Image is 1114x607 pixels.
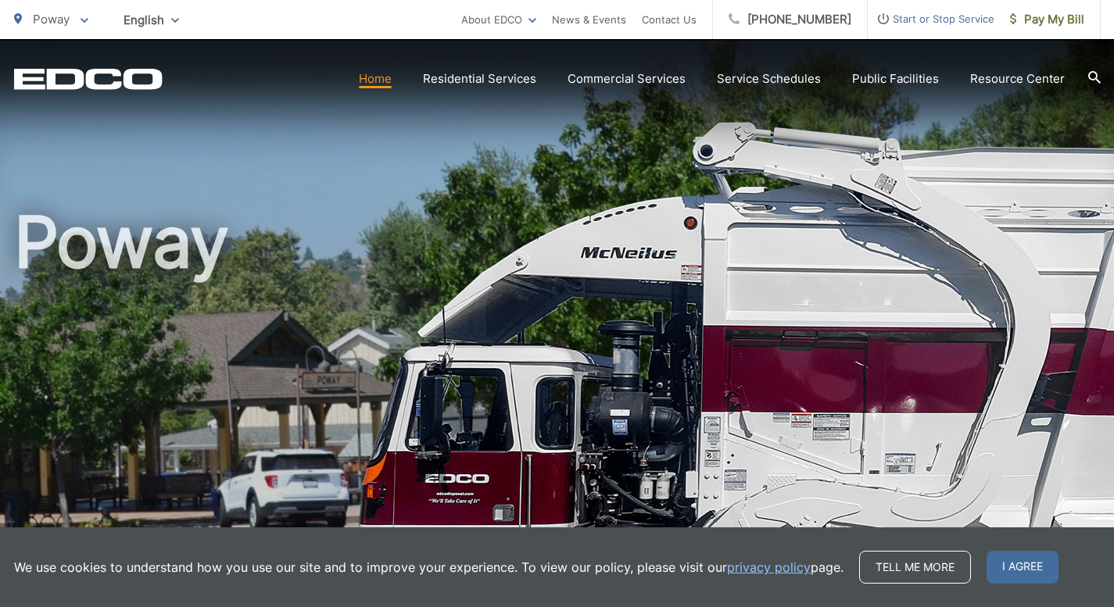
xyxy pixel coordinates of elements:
a: About EDCO [461,10,536,29]
a: Service Schedules [717,70,821,88]
a: Residential Services [423,70,536,88]
a: News & Events [552,10,626,29]
p: We use cookies to understand how you use our site and to improve your experience. To view our pol... [14,558,844,577]
span: English [112,6,191,34]
a: Public Facilities [852,70,939,88]
span: Pay My Bill [1010,10,1084,29]
a: privacy policy [727,558,811,577]
span: I agree [987,551,1058,584]
a: Home [359,70,392,88]
a: Tell me more [859,551,971,584]
a: Resource Center [970,70,1065,88]
a: Contact Us [642,10,697,29]
a: EDCD logo. Return to the homepage. [14,68,163,90]
a: Commercial Services [568,70,686,88]
span: Poway [33,12,70,27]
